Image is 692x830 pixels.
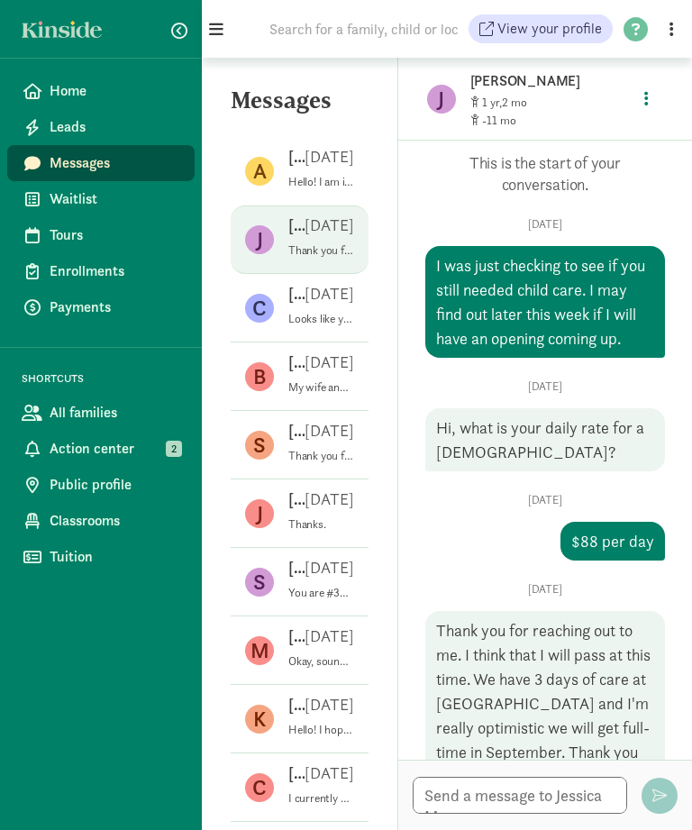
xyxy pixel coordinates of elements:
[288,312,354,326] p: Looks like you are #13 for under 18months.
[288,654,354,669] p: Okay, sounds great. I will let you know as soon as I find out. Thank you so much!
[50,116,180,138] span: Leads
[245,294,274,323] figure: C
[50,188,180,210] span: Waitlist
[288,420,305,442] p: [PERSON_NAME]
[7,539,195,575] a: Tuition
[245,499,274,528] figure: J
[7,253,195,289] a: Enrollments
[50,260,180,282] span: Enrollments
[425,408,665,471] div: Hi, what is your daily rate for a [DEMOGRAPHIC_DATA]?
[7,289,195,325] a: Payments
[288,351,305,373] p: [PERSON_NAME]
[305,625,354,647] p: [DATE]
[288,557,305,579] p: [PERSON_NAME]
[305,488,354,510] p: [DATE]
[425,493,665,507] p: [DATE]
[245,705,274,734] figure: K
[7,503,195,539] a: Classrooms
[288,380,354,395] p: My wife and I own a home in [GEOGRAPHIC_DATA]. Our [DEMOGRAPHIC_DATA] granddaughter, [PERSON_NAME...
[425,217,665,232] p: [DATE]
[245,225,274,254] figure: J
[482,113,516,128] span: -11
[305,420,354,442] p: [DATE]
[7,395,195,431] a: All families
[305,214,354,236] p: [DATE]
[245,773,274,802] figure: C
[245,568,274,597] figure: S
[7,145,195,181] a: Messages
[50,510,180,532] span: Classrooms
[602,689,692,776] iframe: Chat Widget
[7,181,195,217] a: Waitlist
[470,68,630,94] p: [PERSON_NAME]
[469,14,613,43] a: View your profile
[425,152,665,196] p: This is the start of your conversation.
[50,546,180,568] span: Tuition
[288,283,305,305] p: [PERSON_NAME]
[502,95,527,110] span: 2
[7,467,195,503] a: Public profile
[305,557,354,579] p: [DATE]
[288,146,305,168] p: [PERSON_NAME]
[482,95,502,110] span: 1
[305,351,354,373] p: [DATE]
[50,80,180,102] span: Home
[259,11,469,47] input: Search for a family, child or location
[288,694,305,716] p: [DEMOGRAPHIC_DATA][PERSON_NAME]
[497,18,602,40] span: View your profile
[50,474,180,496] span: Public profile
[50,152,180,174] span: Messages
[425,582,665,597] p: [DATE]
[560,522,665,561] div: $88 per day
[305,146,354,168] p: [DATE]
[288,517,354,532] p: Thanks.
[288,791,354,806] p: I currently don’t have any openings. It is wise to reach out. I just looked and I have 77 childre...
[288,214,305,236] p: [PERSON_NAME]
[427,85,456,114] figure: J
[305,762,354,784] p: [DATE]
[7,109,195,145] a: Leads
[305,283,354,305] p: [DATE]
[202,87,397,130] h5: Messages
[288,488,305,510] p: [PERSON_NAME]
[425,246,665,358] div: I was just checking to see if you still needed child care. I may find out later this week if I wi...
[305,694,354,716] p: [DATE]
[50,402,180,424] span: All families
[245,636,274,665] figure: M
[425,611,665,796] div: Thank you for reaching out to me. I think that I will pass at this time. We have 3 days of care a...
[288,762,305,784] p: [PERSON_NAME]
[245,157,274,186] figure: A
[288,243,354,258] p: Thank you for reaching out to me. I think that I will pass at this time. We have 3 days of care a...
[288,625,305,647] p: [PERSON_NAME]
[288,586,354,600] p: You are #36 on my waitlist for under 18 month. I don’t anticipate an opening in the next few months.
[50,224,180,246] span: Tours
[245,362,274,391] figure: B
[288,723,354,737] p: Hello! I hope this message finds you well. I am reaching out to ensure [PERSON_NAME] is still on ...
[7,73,195,109] a: Home
[288,175,354,189] p: Hello! I am interested in a spot for my [DEMOGRAPHIC_DATA] baby. I would like her to start on [DA...
[7,431,195,467] a: Action center 2
[7,217,195,253] a: Tours
[50,296,180,318] span: Payments
[245,431,274,460] figure: S
[166,441,182,457] span: 2
[288,449,354,463] p: Thank you for getting back to me with [PERSON_NAME] waitlist position. Yes, we're on all the wait...
[425,379,665,394] p: [DATE]
[50,438,180,460] span: Action center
